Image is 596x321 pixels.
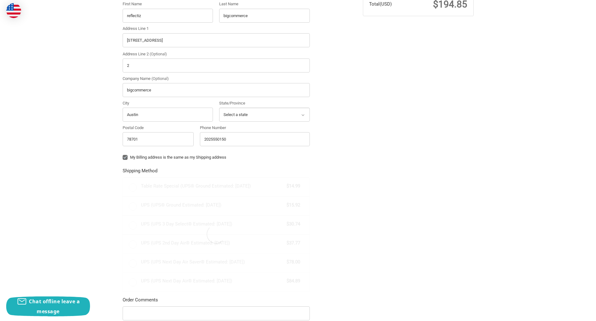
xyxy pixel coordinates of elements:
[52,3,71,8] span: Checkout
[29,298,80,315] span: Chat offline leave a message
[150,52,167,56] small: (Optional)
[6,3,21,18] img: duty and tax information for United States
[6,296,90,316] button: Chat offline leave a message
[151,76,169,81] small: (Optional)
[123,26,310,32] label: Address Line 1
[123,1,213,7] label: First Name
[123,296,158,306] legend: Order Comments
[200,125,310,131] label: Phone Number
[123,167,157,177] legend: Shipping Method
[123,155,310,160] label: My Billing address is the same as my Shipping address
[123,76,310,82] label: Company Name
[219,1,310,7] label: Last Name
[123,51,310,57] label: Address Line 2
[219,100,310,106] label: State/Province
[123,125,194,131] label: Postal Code
[369,1,392,7] span: Total (USD)
[123,100,213,106] label: City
